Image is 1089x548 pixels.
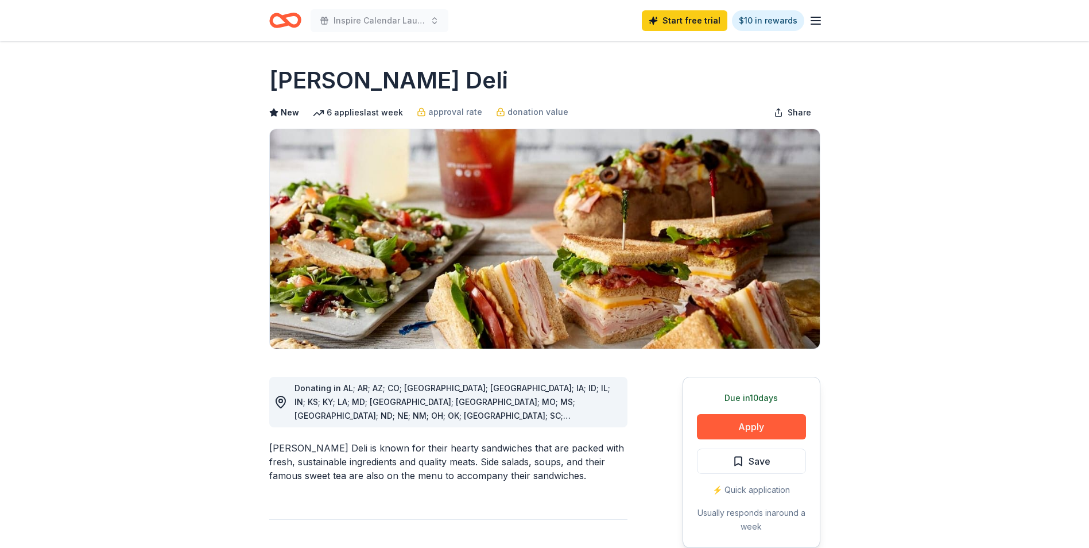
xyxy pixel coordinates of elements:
a: $10 in rewards [732,10,804,31]
span: Share [788,106,811,119]
button: Inspire Calendar Launch [311,9,448,32]
h1: [PERSON_NAME] Deli [269,64,508,97]
button: Apply [697,414,806,439]
div: Usually responds in around a week [697,506,806,534]
span: New [281,106,299,119]
img: Image for McAlister's Deli [270,129,820,349]
a: donation value [496,105,568,119]
a: approval rate [417,105,482,119]
span: donation value [507,105,568,119]
button: Save [697,449,806,474]
span: Save [749,454,770,469]
span: Donating in AL; AR; AZ; CO; [GEOGRAPHIC_DATA]; [GEOGRAPHIC_DATA]; IA; ID; IL; IN; KS; KY; LA; MD;... [294,383,610,434]
button: Share [765,101,820,124]
span: approval rate [428,105,482,119]
div: [PERSON_NAME] Deli is known for their hearty sandwiches that are packed with fresh, sustainable i... [269,441,627,483]
span: Inspire Calendar Launch [334,14,425,28]
div: Due in 10 days [697,391,806,405]
a: Start free trial [642,10,727,31]
a: Home [269,7,301,34]
div: 6 applies last week [313,106,403,119]
div: ⚡️ Quick application [697,483,806,497]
